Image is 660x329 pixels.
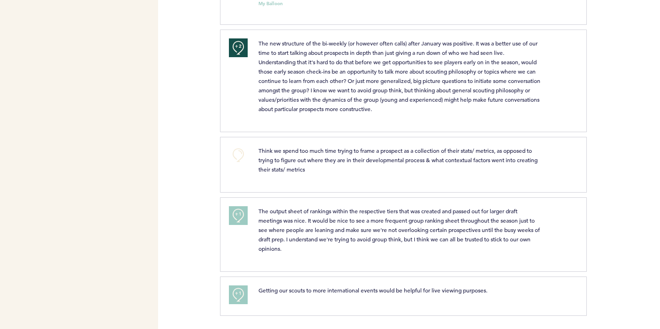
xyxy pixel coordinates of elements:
[229,38,248,57] button: +2
[258,286,487,294] span: Getting our scouts to more international events would be helpful for live viewing purposes.
[258,1,283,6] small: My Balloon
[229,206,248,225] button: +1
[258,39,542,112] span: The new structure of the bi-weekly (or however often calls) after January was positive. It was a ...
[235,209,242,219] span: +1
[258,147,539,173] span: Think we spend too much time trying to frame a prospect as a collection of their stats/ metrics, ...
[235,42,242,51] span: +2
[258,207,541,252] span: The output sheet of rankings within the respective tiers that was created and passed out for larg...
[229,285,248,304] button: +1
[235,289,242,298] span: +1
